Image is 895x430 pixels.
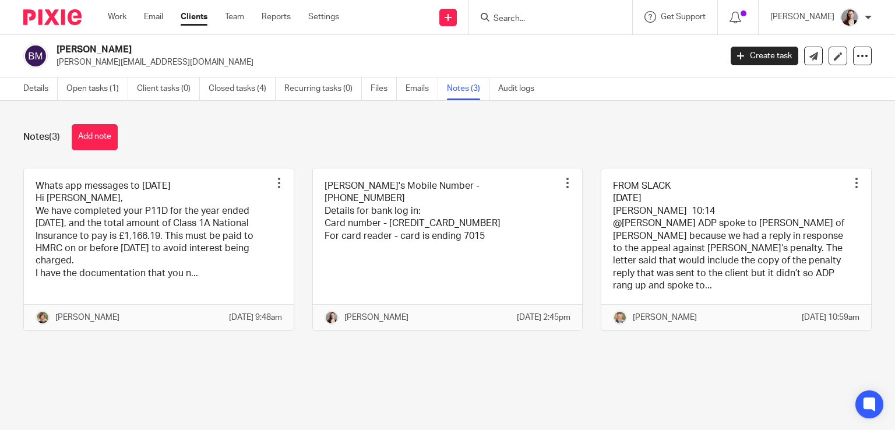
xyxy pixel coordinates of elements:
a: Work [108,11,126,23]
a: Open tasks (1) [66,77,128,100]
span: Get Support [661,13,706,21]
p: [PERSON_NAME] [55,312,119,323]
a: Reports [262,11,291,23]
img: Pixie [23,9,82,25]
a: Client tasks (0) [137,77,200,100]
a: Create task [731,47,798,65]
p: [PERSON_NAME] [633,312,697,323]
p: [DATE] 10:59am [802,312,859,323]
p: [DATE] 9:48am [229,312,282,323]
p: [PERSON_NAME] [344,312,408,323]
a: Files [371,77,397,100]
img: High%20Res%20Andrew%20Price%20Accountants_Poppy%20Jakes%20photography-1142.jpg [36,311,50,325]
p: [PERSON_NAME] [770,11,834,23]
img: High%20Res%20Andrew%20Price%20Accountants_Poppy%20Jakes%20photography-1109.jpg [613,311,627,325]
h2: [PERSON_NAME] [57,44,582,56]
a: Emails [406,77,438,100]
button: Add note [72,124,118,150]
a: Settings [308,11,339,23]
img: High%20Res%20Andrew%20Price%20Accountants%20_Poppy%20Jakes%20Photography-3%20-%20Copy.jpg [840,8,859,27]
p: [DATE] 2:45pm [517,312,570,323]
a: Audit logs [498,77,543,100]
a: Clients [181,11,207,23]
img: High%20Res%20Andrew%20Price%20Accountants%20_Poppy%20Jakes%20Photography-3%20-%20Copy.jpg [325,311,339,325]
span: (3) [49,132,60,142]
a: Team [225,11,244,23]
a: Notes (3) [447,77,489,100]
a: Details [23,77,58,100]
input: Search [492,14,597,24]
a: Closed tasks (4) [209,77,276,100]
h1: Notes [23,131,60,143]
a: Recurring tasks (0) [284,77,362,100]
img: svg%3E [23,44,48,68]
a: Email [144,11,163,23]
p: [PERSON_NAME][EMAIL_ADDRESS][DOMAIN_NAME] [57,57,713,68]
